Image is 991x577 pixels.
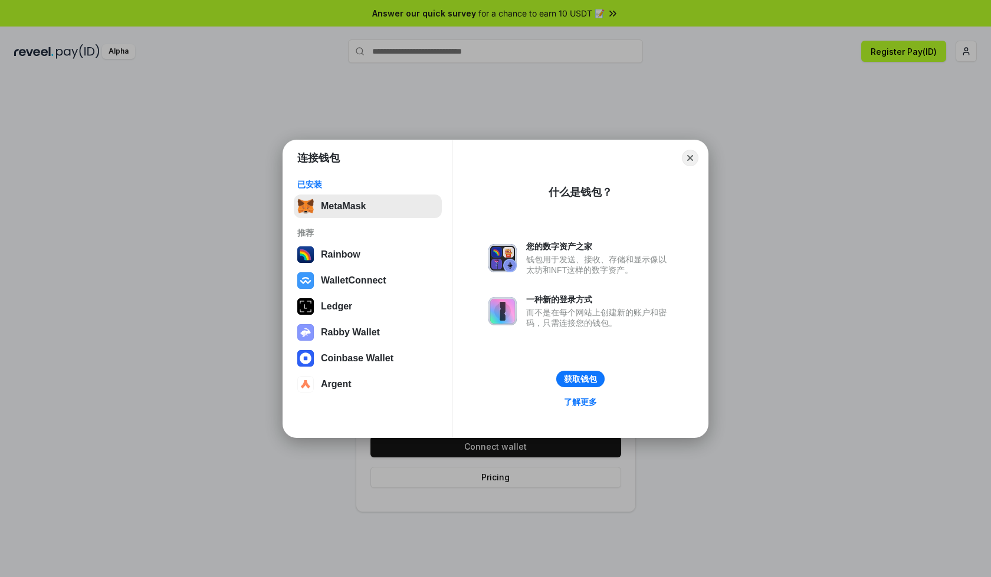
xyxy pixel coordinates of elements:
[294,321,442,344] button: Rabby Wallet
[294,372,442,396] button: Argent
[526,294,672,305] div: 一种新的登录方式
[294,347,442,370] button: Coinbase Wallet
[294,194,442,218] button: MetaMask
[297,198,314,215] img: svg+xml,%3Csvg%20fill%3D%22none%22%20height%3D%2233%22%20viewBox%3D%220%200%2035%2033%22%20width%...
[321,353,393,364] div: Coinbase Wallet
[297,376,314,393] img: svg+xml,%3Csvg%20width%3D%2228%22%20height%3D%2228%22%20viewBox%3D%220%200%2028%2028%22%20fill%3D...
[321,249,360,260] div: Rainbow
[564,374,597,384] div: 获取钱包
[526,254,672,275] div: 钱包用于发送、接收、存储和显示像以太坊和NFT这样的数字资产。
[297,272,314,289] img: svg+xml,%3Csvg%20width%3D%2228%22%20height%3D%2228%22%20viewBox%3D%220%200%2028%2028%22%20fill%3D...
[297,350,314,367] img: svg+xml,%3Csvg%20width%3D%2228%22%20height%3D%2228%22%20viewBox%3D%220%200%2028%2028%22%20fill%3D...
[321,201,366,212] div: MetaMask
[549,185,612,199] div: 什么是钱包？
[488,297,517,325] img: svg+xml,%3Csvg%20xmlns%3D%22http%3A%2F%2Fwww.w3.org%2F2000%2Fsvg%22%20fill%3D%22none%22%20viewBox...
[564,397,597,407] div: 了解更多
[321,301,352,312] div: Ledger
[321,275,386,286] div: WalletConnect
[488,244,517,272] img: svg+xml,%3Csvg%20xmlns%3D%22http%3A%2F%2Fwww.w3.org%2F2000%2Fsvg%22%20fill%3D%22none%22%20viewBox...
[526,307,672,328] div: 而不是在每个网站上创建新的账户和密码，只需连接您的钱包。
[297,324,314,341] img: svg+xml,%3Csvg%20xmlns%3D%22http%3A%2F%2Fwww.w3.org%2F2000%2Fsvg%22%20fill%3D%22none%22%20viewBox...
[321,327,380,338] div: Rabby Wallet
[297,246,314,263] img: svg+xml,%3Csvg%20width%3D%22120%22%20height%3D%22120%22%20viewBox%3D%220%200%20120%20120%22%20fil...
[294,269,442,292] button: WalletConnect
[297,179,438,190] div: 已安装
[556,371,605,387] button: 获取钱包
[294,295,442,318] button: Ledger
[321,379,352,390] div: Argent
[297,151,340,165] h1: 连接钱包
[294,243,442,266] button: Rainbow
[297,227,438,238] div: 推荐
[297,298,314,315] img: svg+xml,%3Csvg%20xmlns%3D%22http%3A%2F%2Fwww.w3.org%2F2000%2Fsvg%22%20width%3D%2228%22%20height%3...
[682,150,698,166] button: Close
[557,394,604,410] a: 了解更多
[526,241,672,252] div: 您的数字资产之家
